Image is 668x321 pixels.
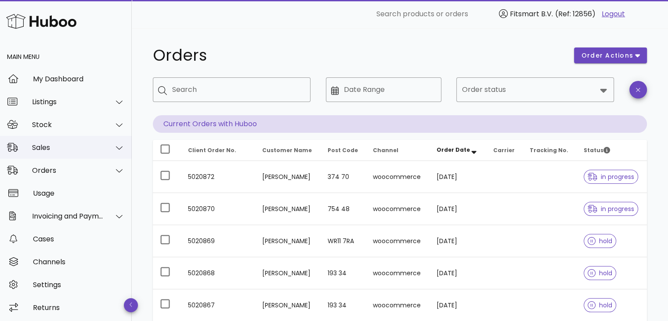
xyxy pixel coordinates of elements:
[574,47,647,63] button: order actions
[493,146,515,154] span: Carrier
[32,166,104,175] div: Orders
[255,257,321,289] td: [PERSON_NAME]
[262,146,312,154] span: Customer Name
[584,146,610,154] span: Status
[32,212,104,220] div: Invoicing and Payments
[486,140,523,161] th: Carrier
[181,140,255,161] th: Client Order No.
[33,235,125,243] div: Cases
[181,193,255,225] td: 5020870
[33,258,125,266] div: Channels
[32,143,104,152] div: Sales
[588,302,612,308] span: hold
[588,270,612,276] span: hold
[32,98,104,106] div: Listings
[430,161,486,193] td: [DATE]
[6,12,76,31] img: Huboo Logo
[523,140,577,161] th: Tracking No.
[33,189,125,197] div: Usage
[366,257,430,289] td: woocommerce
[366,193,430,225] td: woocommerce
[437,146,470,153] span: Order Date
[530,146,568,154] span: Tracking No.
[456,77,614,102] div: Order status
[328,146,358,154] span: Post Code
[366,140,430,161] th: Channel
[321,161,366,193] td: 374 70
[430,140,486,161] th: Order Date: Sorted descending. Activate to remove sorting.
[321,257,366,289] td: 193 34
[255,140,321,161] th: Customer Name
[153,115,647,133] p: Current Orders with Huboo
[581,51,634,60] span: order actions
[32,120,104,129] div: Stock
[153,47,563,63] h1: Orders
[555,9,596,19] span: (Ref: 12856)
[366,225,430,257] td: woocommerce
[181,225,255,257] td: 5020869
[181,257,255,289] td: 5020868
[33,75,125,83] div: My Dashboard
[255,193,321,225] td: [PERSON_NAME]
[321,140,366,161] th: Post Code
[33,303,125,312] div: Returns
[602,9,625,19] a: Logout
[366,161,430,193] td: woocommerce
[373,146,398,154] span: Channel
[577,140,647,161] th: Status
[430,193,486,225] td: [DATE]
[321,225,366,257] td: WR11 7RA
[321,193,366,225] td: 754 48
[588,174,634,180] span: in progress
[510,9,553,19] span: Fitsmart B.V.
[33,281,125,289] div: Settings
[588,206,634,212] span: in progress
[430,225,486,257] td: [DATE]
[255,225,321,257] td: [PERSON_NAME]
[430,257,486,289] td: [DATE]
[181,161,255,193] td: 5020872
[588,238,612,244] span: hold
[255,161,321,193] td: [PERSON_NAME]
[188,146,236,154] span: Client Order No.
